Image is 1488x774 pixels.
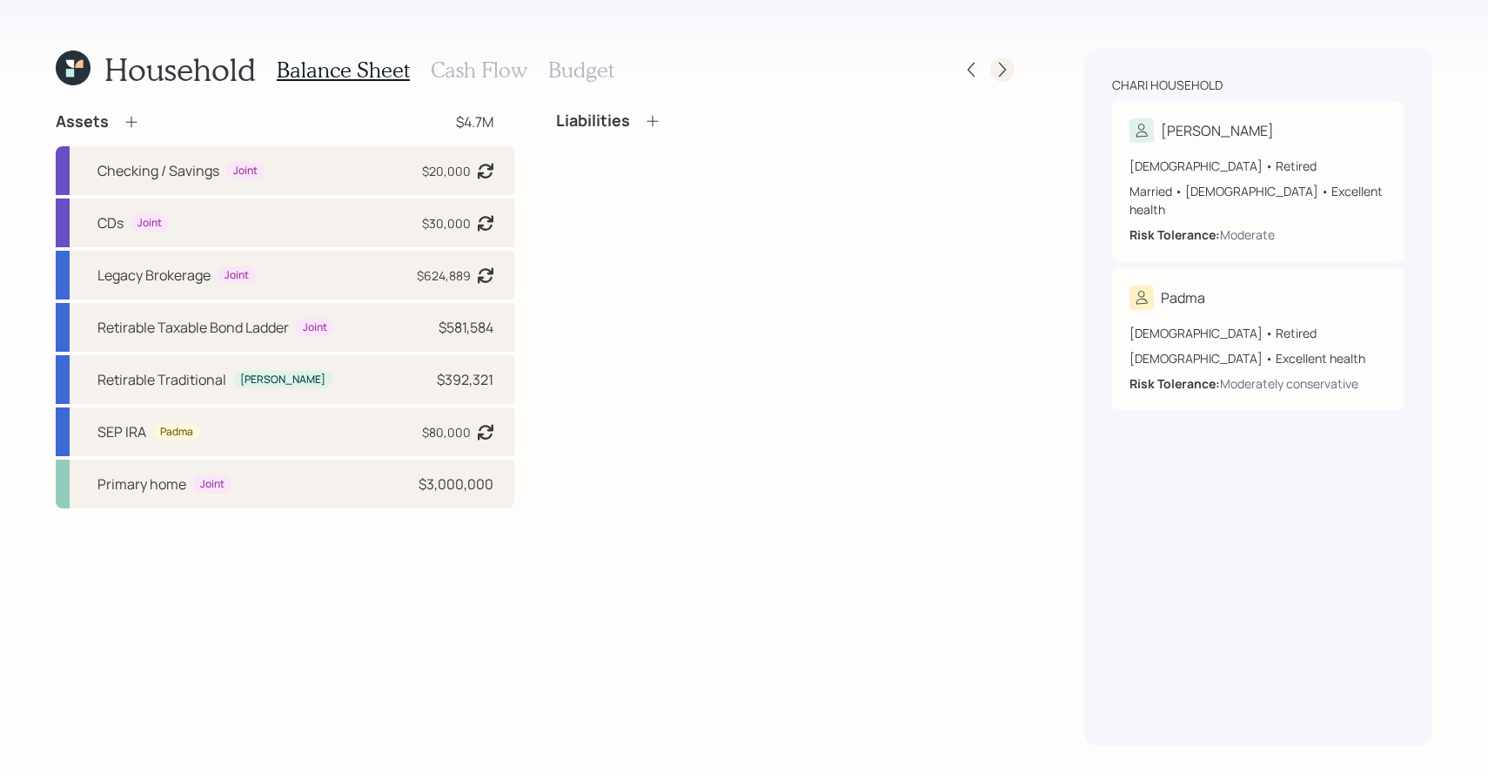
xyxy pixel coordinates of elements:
h3: Budget [548,57,614,83]
div: Retirable Traditional [97,369,226,390]
h1: Household [104,50,256,88]
h4: Liabilities [556,111,630,131]
div: [DEMOGRAPHIC_DATA] • Retired [1129,157,1387,175]
div: $30,000 [422,214,471,232]
div: $3,000,000 [419,474,493,495]
div: $4.7M [456,111,493,132]
div: Padma [1161,287,1205,308]
div: $80,000 [422,423,471,441]
b: Risk Tolerance: [1129,375,1220,392]
div: Joint [233,164,258,178]
div: Chari household [1112,77,1223,94]
h3: Balance Sheet [277,57,410,83]
div: Retirable Taxable Bond Ladder [97,317,289,338]
div: $392,321 [437,369,493,390]
div: Joint [200,477,225,492]
div: Joint [137,216,162,231]
h4: Assets [56,112,109,131]
div: SEP IRA [97,421,146,442]
div: Joint [303,320,327,335]
div: Moderate [1220,225,1275,244]
div: Primary home [97,474,186,495]
h3: Cash Flow [431,57,527,83]
b: Risk Tolerance: [1129,226,1220,243]
div: Padma [160,425,193,440]
div: [DEMOGRAPHIC_DATA] • Excellent health [1129,349,1387,367]
div: $581,584 [439,317,493,338]
div: $624,889 [417,266,471,285]
div: [PERSON_NAME] [240,373,325,387]
div: Joint [225,268,249,283]
div: CDs [97,212,124,233]
div: Legacy Brokerage [97,265,211,286]
div: Checking / Savings [97,160,219,181]
div: [DEMOGRAPHIC_DATA] • Retired [1129,324,1387,342]
div: Moderately conservative [1220,374,1358,393]
div: $20,000 [422,162,471,180]
div: Married • [DEMOGRAPHIC_DATA] • Excellent health [1129,182,1387,219]
div: [PERSON_NAME] [1161,120,1274,141]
